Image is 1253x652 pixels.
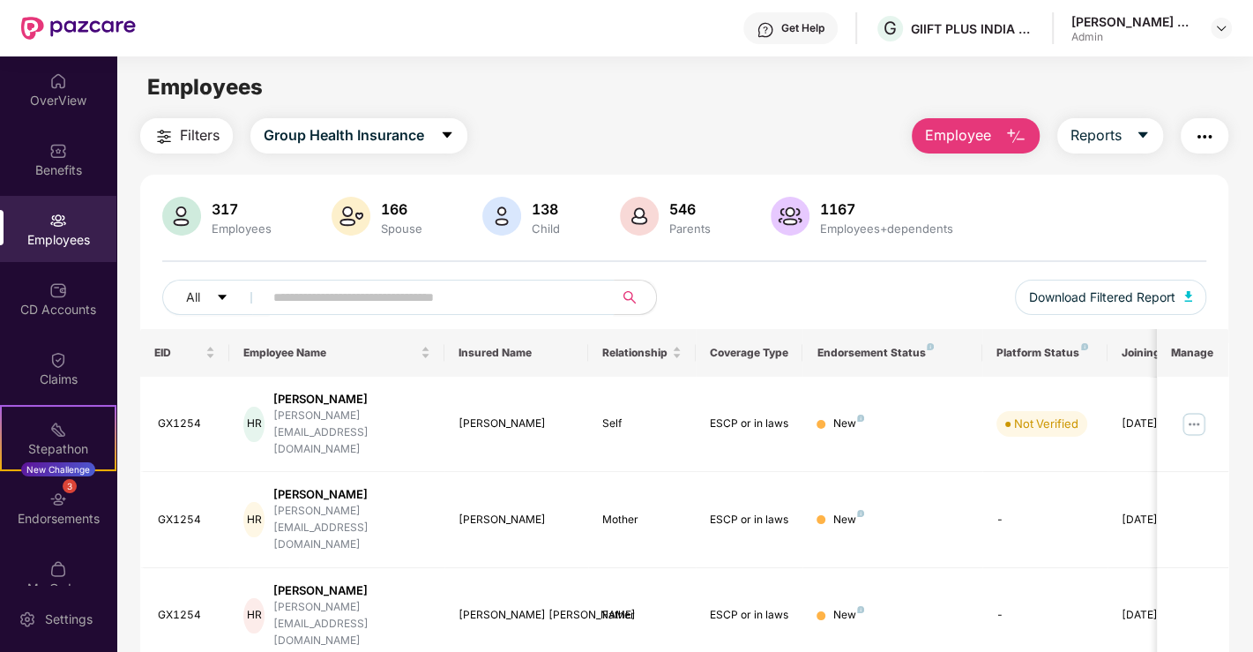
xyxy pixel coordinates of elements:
[1184,291,1193,302] img: svg+xml;base64,PHN2ZyB4bWxucz0iaHR0cDovL3d3dy53My5vcmcvMjAwMC9zdmciIHhtbG5zOnhsaW5rPSJodHRwOi8vd3...
[264,124,424,146] span: Group Health Insurance
[273,582,430,599] div: [PERSON_NAME]
[857,606,864,613] img: svg+xml;base64,PHN2ZyB4bWxucz0iaHR0cDovL3d3dy53My5vcmcvMjAwMC9zdmciIHdpZHRoPSI4IiBoZWlnaHQ9IjgiIH...
[1014,415,1078,432] div: Not Verified
[696,329,803,377] th: Coverage Type
[781,21,824,35] div: Get Help
[208,200,275,218] div: 317
[158,607,216,624] div: GX1254
[162,197,201,236] img: svg+xml;base64,PHN2ZyB4bWxucz0iaHR0cDovL3d3dy53My5vcmcvMjAwMC9zdmciIHhtbG5zOnhsaW5rPSJodHRwOi8vd3...
[1136,128,1150,144] span: caret-down
[613,280,657,315] button: search
[49,560,67,578] img: svg+xml;base64,PHN2ZyBpZD0iTXlfT3JkZXJzIiBkYXRhLW5hbWU9Ik15IE9yZGVycyIgeG1sbnM9Imh0dHA6Ly93d3cudz...
[1081,343,1088,350] img: svg+xml;base64,PHN2ZyB4bWxucz0iaHR0cDovL3d3dy53My5vcmcvMjAwMC9zdmciIHdpZHRoPSI4IiBoZWlnaHQ9IjgiIH...
[602,416,682,432] div: Self
[1108,329,1215,377] th: Joining Date
[273,391,430,408] div: [PERSON_NAME]
[49,421,67,438] img: svg+xml;base64,PHN2ZyB4bWxucz0iaHR0cDovL3d3dy53My5vcmcvMjAwMC9zdmciIHdpZHRoPSIyMSIgaGVpZ2h0PSIyMC...
[925,124,991,146] span: Employee
[440,128,454,144] span: caret-down
[884,18,897,39] span: G
[602,607,682,624] div: Father
[158,416,216,432] div: GX1254
[216,291,228,305] span: caret-down
[710,607,789,624] div: ESCP or in laws
[857,510,864,517] img: svg+xml;base64,PHN2ZyB4bWxucz0iaHR0cDovL3d3dy53My5vcmcvMjAwMC9zdmciIHdpZHRoPSI4IiBoZWlnaHQ9IjgiIH...
[243,502,264,537] div: HR
[996,346,1093,360] div: Platform Status
[832,512,864,528] div: New
[250,118,467,154] button: Group Health Insurancecaret-down
[377,221,426,236] div: Spouse
[817,221,957,236] div: Employees+dependents
[710,416,789,432] div: ESCP or in laws
[1071,30,1195,44] div: Admin
[147,74,263,100] span: Employees
[482,197,521,236] img: svg+xml;base64,PHN2ZyB4bWxucz0iaHR0cDovL3d3dy53My5vcmcvMjAwMC9zdmciIHhtbG5zOnhsaW5rPSJodHRwOi8vd3...
[1194,126,1215,147] img: svg+xml;base64,PHN2ZyB4bWxucz0iaHR0cDovL3d3dy53My5vcmcvMjAwMC9zdmciIHdpZHRoPSIyNCIgaGVpZ2h0PSIyNC...
[832,416,864,432] div: New
[49,491,67,508] img: svg+xml;base64,PHN2ZyBpZD0iRW5kb3JzZW1lbnRzIiB4bWxucz0iaHR0cDovL3d3dy53My5vcmcvMjAwMC9zdmciIHdpZH...
[1214,21,1228,35] img: svg+xml;base64,PHN2ZyBpZD0iRHJvcGRvd24tMzJ4MzIiIHhtbG5zPSJodHRwOi8vd3d3LnczLm9yZy8yMDAwL3N2ZyIgd2...
[832,607,864,624] div: New
[911,20,1034,37] div: GIIFT PLUS INDIA PRIVATE LIMITED
[817,200,957,218] div: 1167
[602,512,682,528] div: Mother
[1122,607,1201,624] div: [DATE]
[528,221,563,236] div: Child
[613,290,647,304] span: search
[158,512,216,528] div: GX1254
[21,462,95,476] div: New Challenge
[459,607,574,624] div: [PERSON_NAME] [PERSON_NAME]
[444,329,588,377] th: Insured Name
[1070,124,1122,146] span: Reports
[528,200,563,218] div: 138
[982,472,1108,568] td: -
[21,17,136,40] img: New Pazcare Logo
[40,611,98,628] div: Settings
[2,440,115,458] div: Stepathon
[186,288,200,307] span: All
[243,346,417,360] span: Employee Name
[273,408,430,458] div: [PERSON_NAME][EMAIL_ADDRESS][DOMAIN_NAME]
[602,346,668,360] span: Relationship
[1005,126,1026,147] img: svg+xml;base64,PHN2ZyB4bWxucz0iaHR0cDovL3d3dy53My5vcmcvMjAwMC9zdmciIHhtbG5zOnhsaW5rPSJodHRwOi8vd3...
[49,351,67,369] img: svg+xml;base64,PHN2ZyBpZD0iQ2xhaW0iIHhtbG5zPSJodHRwOi8vd3d3LnczLm9yZy8yMDAwL3N2ZyIgd2lkdGg9IjIwIi...
[140,329,230,377] th: EID
[1122,512,1201,528] div: [DATE]
[927,343,934,350] img: svg+xml;base64,PHN2ZyB4bWxucz0iaHR0cDovL3d3dy53My5vcmcvMjAwMC9zdmciIHdpZHRoPSI4IiBoZWlnaHQ9IjgiIH...
[666,200,714,218] div: 546
[49,142,67,160] img: svg+xml;base64,PHN2ZyBpZD0iQmVuZWZpdHMiIHhtbG5zPSJodHRwOi8vd3d3LnczLm9yZy8yMDAwL3N2ZyIgd2lkdGg9Ij...
[243,598,264,633] div: HR
[273,599,430,649] div: [PERSON_NAME][EMAIL_ADDRESS][DOMAIN_NAME]
[666,221,714,236] div: Parents
[588,329,696,377] th: Relationship
[459,512,574,528] div: [PERSON_NAME]
[273,486,430,503] div: [PERSON_NAME]
[49,281,67,299] img: svg+xml;base64,PHN2ZyBpZD0iQ0RfQWNjb3VudHMiIGRhdGEtbmFtZT0iQ0QgQWNjb3VudHMiIHhtbG5zPSJodHRwOi8vd3...
[459,416,574,432] div: [PERSON_NAME]
[1071,13,1195,30] div: [PERSON_NAME] Deb
[757,21,774,39] img: svg+xml;base64,PHN2ZyBpZD0iSGVscC0zMngzMiIgeG1sbnM9Imh0dHA6Ly93d3cudzMub3JnLzIwMDAvc3ZnIiB3aWR0aD...
[243,407,264,442] div: HR
[857,415,864,422] img: svg+xml;base64,PHN2ZyB4bWxucz0iaHR0cDovL3d3dy53My5vcmcvMjAwMC9zdmciIHdpZHRoPSI4IiBoZWlnaHQ9IjgiIH...
[1057,118,1163,154] button: Reportscaret-down
[208,221,275,236] div: Employees
[710,512,789,528] div: ESCP or in laws
[1180,410,1208,438] img: manageButton
[912,118,1040,154] button: Employee
[1015,280,1207,315] button: Download Filtered Report
[1029,288,1175,307] span: Download Filtered Report
[162,280,270,315] button: Allcaret-down
[19,611,36,628] img: svg+xml;base64,PHN2ZyBpZD0iU2V0dGluZy0yMHgyMCIgeG1sbnM9Imh0dHA6Ly93d3cudzMub3JnLzIwMDAvc3ZnIiB3aW...
[377,200,426,218] div: 166
[49,212,67,229] img: svg+xml;base64,PHN2ZyBpZD0iRW1wbG95ZWVzIiB4bWxucz0iaHR0cDovL3d3dy53My5vcmcvMjAwMC9zdmciIHdpZHRoPS...
[332,197,370,236] img: svg+xml;base64,PHN2ZyB4bWxucz0iaHR0cDovL3d3dy53My5vcmcvMjAwMC9zdmciIHhtbG5zOnhsaW5rPSJodHRwOi8vd3...
[620,197,659,236] img: svg+xml;base64,PHN2ZyB4bWxucz0iaHR0cDovL3d3dy53My5vcmcvMjAwMC9zdmciIHhtbG5zOnhsaW5rPSJodHRwOi8vd3...
[154,346,203,360] span: EID
[273,503,430,553] div: [PERSON_NAME][EMAIL_ADDRESS][DOMAIN_NAME]
[140,118,233,154] button: Filters
[49,72,67,90] img: svg+xml;base64,PHN2ZyBpZD0iSG9tZSIgeG1sbnM9Imh0dHA6Ly93d3cudzMub3JnLzIwMDAvc3ZnIiB3aWR0aD0iMjAiIG...
[180,124,220,146] span: Filters
[153,126,175,147] img: svg+xml;base64,PHN2ZyB4bWxucz0iaHR0cDovL3d3dy53My5vcmcvMjAwMC9zdmciIHdpZHRoPSIyNCIgaGVpZ2h0PSIyNC...
[1157,329,1228,377] th: Manage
